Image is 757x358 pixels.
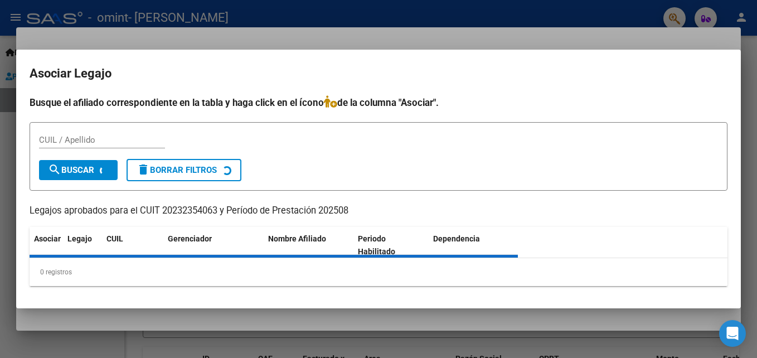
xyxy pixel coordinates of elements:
[106,234,123,243] span: CUIL
[30,227,63,264] datatable-header-cell: Asociar
[137,163,150,176] mat-icon: delete
[63,227,102,264] datatable-header-cell: Legajo
[67,234,92,243] span: Legajo
[30,95,727,110] h4: Busque el afiliado correspondiente en la tabla y haga click en el ícono de la columna "Asociar".
[353,227,429,264] datatable-header-cell: Periodo Habilitado
[48,165,94,175] span: Buscar
[30,63,727,84] h2: Asociar Legajo
[719,320,746,347] div: Open Intercom Messenger
[268,234,326,243] span: Nombre Afiliado
[433,234,480,243] span: Dependencia
[163,227,264,264] datatable-header-cell: Gerenciador
[30,258,727,286] div: 0 registros
[127,159,241,181] button: Borrar Filtros
[102,227,163,264] datatable-header-cell: CUIL
[264,227,353,264] datatable-header-cell: Nombre Afiliado
[48,163,61,176] mat-icon: search
[429,227,518,264] datatable-header-cell: Dependencia
[358,234,395,256] span: Periodo Habilitado
[30,204,727,218] p: Legajos aprobados para el CUIT 20232354063 y Período de Prestación 202508
[168,234,212,243] span: Gerenciador
[34,234,61,243] span: Asociar
[39,160,118,180] button: Buscar
[137,165,217,175] span: Borrar Filtros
